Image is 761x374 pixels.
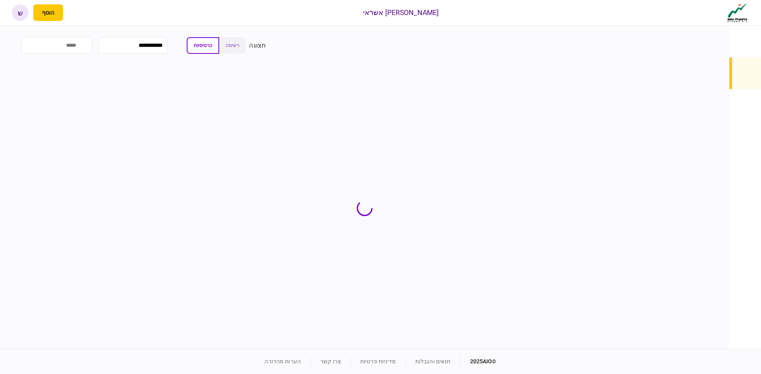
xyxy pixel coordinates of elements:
[219,37,246,54] button: רשימה
[187,37,219,54] button: כרטיסיות
[226,43,239,48] span: רשימה
[320,358,341,365] a: צרו קשר
[249,41,266,50] div: תצוגה
[33,4,63,21] button: פתח תפריט להוספת לקוח
[12,4,29,21] button: ש
[726,3,749,23] img: client company logo
[460,357,497,366] div: © 2025 AIO
[415,358,451,365] a: תנאים והגבלות
[363,8,439,18] div: [PERSON_NAME] אשראי
[360,358,396,365] a: מדיניות פרטיות
[68,4,84,21] button: פתח רשימת התראות
[194,43,212,48] span: כרטיסיות
[264,358,301,365] a: הערות מהדורה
